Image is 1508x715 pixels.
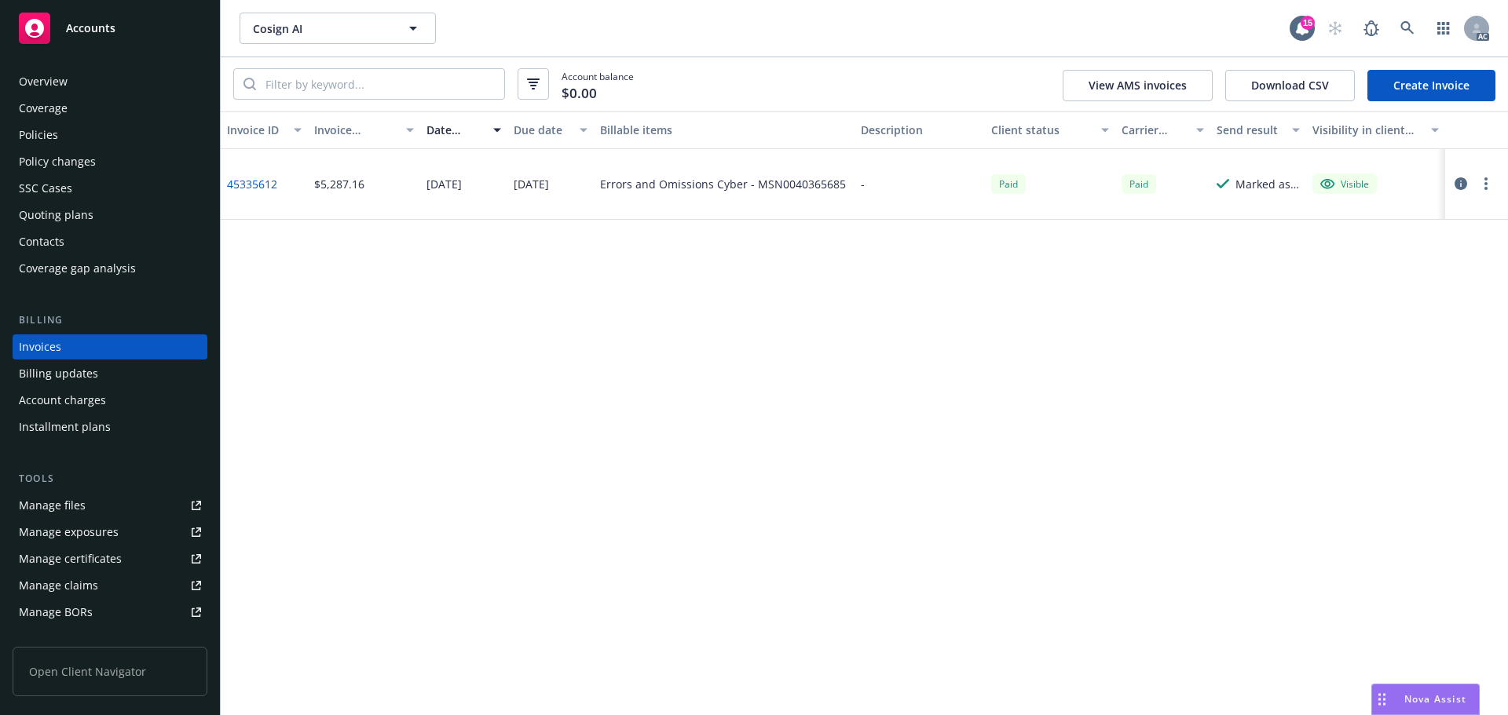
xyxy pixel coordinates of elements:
button: Date issued [420,111,507,149]
a: Billing updates [13,361,207,386]
div: Invoice amount [314,122,397,138]
a: Contacts [13,229,207,254]
div: - [861,176,865,192]
div: Account charges [19,388,106,413]
div: [DATE] [514,176,549,192]
div: Manage files [19,493,86,518]
span: Account balance [562,70,634,99]
div: Manage certificates [19,546,122,571]
button: Invoice amount [308,111,421,149]
button: Description [855,111,985,149]
div: Coverage [19,96,68,121]
span: Nova Assist [1404,692,1466,706]
div: Policy changes [19,149,96,174]
a: SSC Cases [13,176,207,201]
span: Open Client Navigator [13,647,207,696]
div: Quoting plans [19,202,93,228]
a: Search [1392,13,1423,44]
div: Tools [13,471,207,487]
a: Policies [13,122,207,148]
a: Switch app [1428,13,1459,44]
div: Billable items [600,122,848,138]
div: Errors and Omissions Cyber - MSN0040365685 [600,176,846,192]
button: Carrier status [1115,111,1211,149]
span: Accounts [66,22,115,35]
button: Billable items [594,111,855,149]
a: 45335612 [227,176,277,192]
a: Coverage [13,96,207,121]
a: Create Invoice [1367,70,1495,101]
div: Coverage gap analysis [19,256,136,281]
div: Manage BORs [19,600,93,625]
a: Account charges [13,388,207,413]
button: Download CSV [1225,70,1355,101]
a: Overview [13,69,207,94]
button: Visibility in client dash [1306,111,1445,149]
div: SSC Cases [19,176,72,201]
span: Cosign AI [253,20,389,37]
div: Invoice ID [227,122,284,138]
div: Installment plans [19,414,111,440]
a: Start snowing [1319,13,1351,44]
button: Invoice ID [221,111,308,149]
button: Nova Assist [1371,684,1480,715]
div: Date issued [426,122,484,138]
div: Invoices [19,334,61,359]
svg: Search [243,78,256,90]
a: Invoices [13,334,207,359]
button: View AMS invoices [1063,70,1213,101]
div: Billing updates [19,361,98,386]
a: Policy changes [13,149,207,174]
button: Client status [985,111,1115,149]
a: Summary of insurance [13,626,207,651]
div: Marked as sent [1235,176,1300,192]
div: Due date [514,122,571,138]
div: Manage exposures [19,520,119,545]
a: Quoting plans [13,202,207,228]
div: Manage claims [19,573,98,598]
a: Accounts [13,6,207,50]
div: Visible [1320,177,1369,191]
div: Client status [991,122,1092,138]
div: Contacts [19,229,64,254]
a: Installment plans [13,414,207,440]
div: Summary of insurance [19,626,138,651]
div: Policies [19,122,58,148]
a: Manage BORs [13,600,207,625]
div: Paid [1122,174,1156,194]
div: $5,287.16 [314,176,364,192]
button: Send result [1210,111,1306,149]
input: Filter by keyword... [256,69,504,99]
div: Overview [19,69,68,94]
div: Drag to move [1372,684,1392,714]
div: Description [861,122,979,138]
a: Report a Bug [1356,13,1387,44]
div: [DATE] [426,176,462,192]
a: Manage claims [13,573,207,598]
div: Carrier status [1122,122,1188,138]
button: Cosign AI [240,13,436,44]
a: Coverage gap analysis [13,256,207,281]
div: Send result [1217,122,1283,138]
a: Manage certificates [13,546,207,571]
div: Billing [13,312,207,328]
div: 15 [1301,16,1315,30]
button: Due date [507,111,595,149]
a: Manage exposures [13,520,207,545]
div: Paid [991,174,1026,194]
span: $0.00 [562,83,597,104]
div: Visibility in client dash [1312,122,1422,138]
a: Manage files [13,493,207,518]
